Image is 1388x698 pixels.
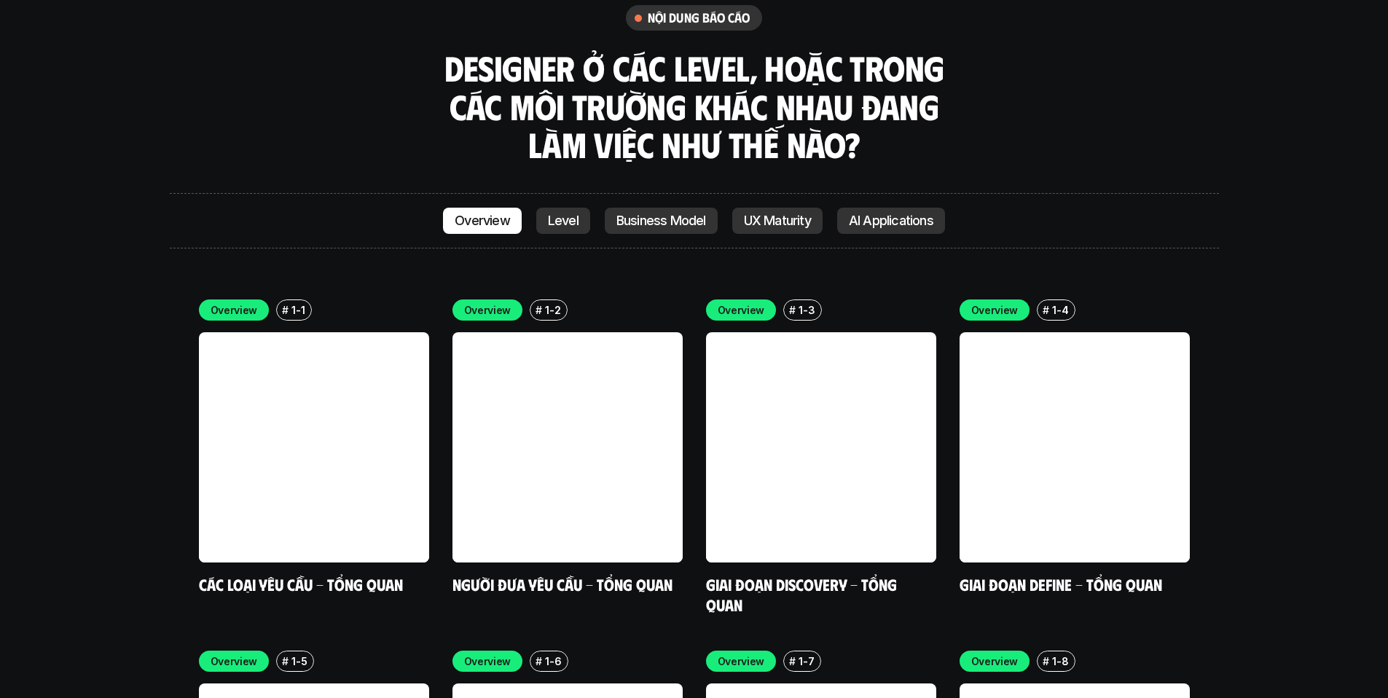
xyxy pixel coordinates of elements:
h6: # [1043,656,1049,667]
a: Overview [443,208,522,234]
h6: nội dung báo cáo [648,9,750,26]
p: Overview [971,654,1019,669]
p: 1-8 [1052,654,1068,669]
a: Giai đoạn Discovery - Tổng quan [706,574,901,614]
a: Các loại yêu cầu - Tổng quan [199,574,403,594]
p: Level [548,213,579,228]
a: Level [536,208,590,234]
p: 1-1 [291,302,305,318]
p: 1-4 [1052,302,1068,318]
h6: # [789,305,796,315]
a: Business Model [605,208,718,234]
p: UX Maturity [744,213,811,228]
a: Người đưa yêu cầu - Tổng quan [452,574,673,594]
p: Overview [718,302,765,318]
h3: Designer ở các level, hoặc trong các môi trường khác nhau đang làm việc như thế nào? [439,49,949,164]
a: AI Applications [837,208,945,234]
p: Overview [971,302,1019,318]
p: Overview [464,654,511,669]
p: Overview [718,654,765,669]
h6: # [1043,305,1049,315]
p: Overview [211,302,258,318]
h6: # [789,656,796,667]
p: AI Applications [849,213,933,228]
p: Business Model [616,213,706,228]
p: 1-6 [545,654,561,669]
h6: # [536,656,542,667]
p: Overview [464,302,511,318]
p: 1-3 [799,302,815,318]
p: Overview [455,213,510,228]
p: 1-2 [545,302,560,318]
p: 1-7 [799,654,814,669]
h6: # [536,305,542,315]
p: 1-5 [291,654,307,669]
h6: # [282,656,289,667]
a: UX Maturity [732,208,823,234]
p: Overview [211,654,258,669]
a: Giai đoạn Define - Tổng quan [960,574,1162,594]
h6: # [282,305,289,315]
